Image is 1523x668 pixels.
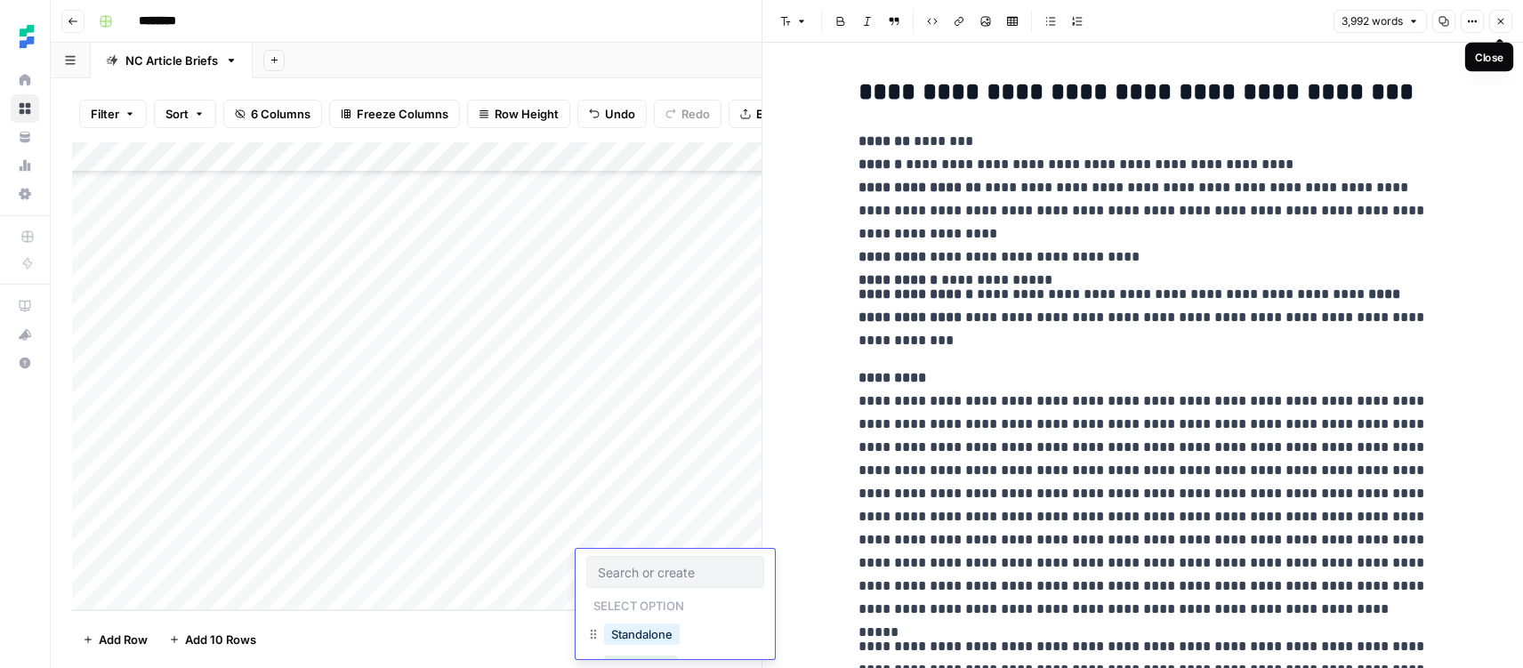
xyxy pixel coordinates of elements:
[11,292,39,320] a: AirOps Academy
[329,100,460,128] button: Freeze Columns
[11,123,39,151] a: Your Data
[1342,13,1403,29] span: 3,992 words
[158,625,267,654] button: Add 10 Rows
[729,100,831,128] button: Export CSV
[125,52,218,69] div: NC Article Briefs
[251,105,310,123] span: 6 Columns
[495,105,559,123] span: Row Height
[12,321,38,348] div: What's new?
[681,105,710,123] span: Redo
[586,620,764,652] div: Standalone
[11,320,39,349] button: What's new?
[604,624,680,645] button: Standalone
[79,100,147,128] button: Filter
[11,151,39,180] a: Usage
[11,94,39,123] a: Browse
[11,180,39,208] a: Settings
[1334,10,1427,33] button: 3,992 words
[605,105,635,123] span: Undo
[223,100,322,128] button: 6 Columns
[11,349,39,377] button: Help + Support
[72,625,158,654] button: Add Row
[11,20,43,52] img: Ten Speed Logo
[357,105,448,123] span: Freeze Columns
[467,100,570,128] button: Row Height
[586,593,691,615] p: Select option
[185,631,256,648] span: Add 10 Rows
[165,105,189,123] span: Sort
[11,66,39,94] a: Home
[99,631,148,648] span: Add Row
[577,100,647,128] button: Undo
[154,100,216,128] button: Sort
[91,105,119,123] span: Filter
[91,43,253,78] a: NC Article Briefs
[1475,49,1504,65] div: Close
[654,100,721,128] button: Redo
[11,14,39,59] button: Workspace: Ten Speed
[598,564,753,580] input: Search or create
